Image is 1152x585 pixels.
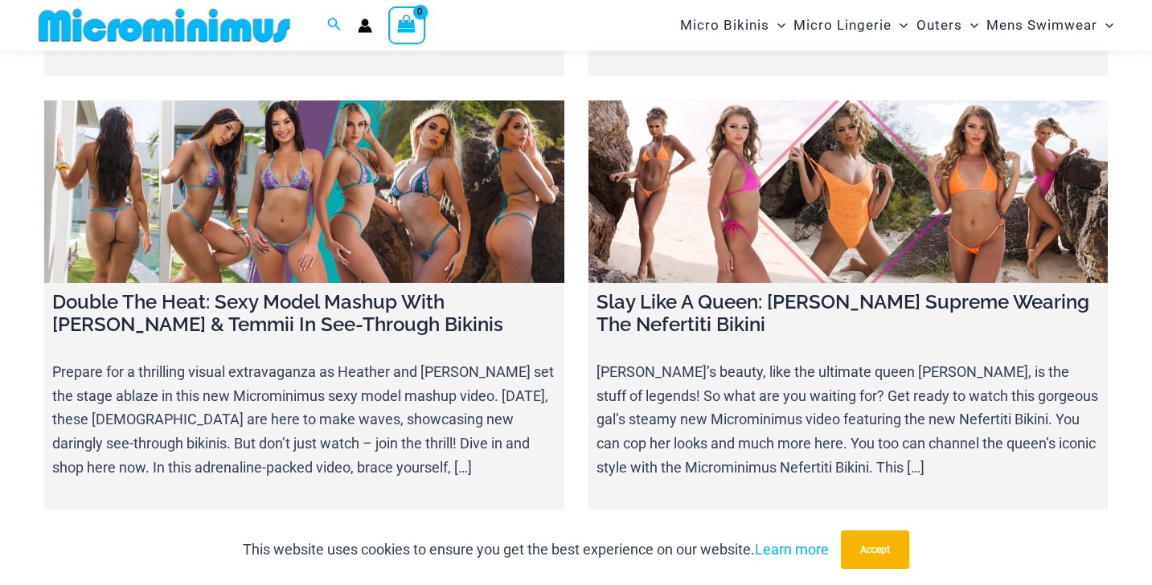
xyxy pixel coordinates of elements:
[358,18,372,33] a: Account icon link
[680,5,769,46] span: Micro Bikinis
[982,5,1117,46] a: Mens SwimwearMenu ToggleMenu Toggle
[596,360,1101,480] p: [PERSON_NAME]’s beauty, like the ultimate queen [PERSON_NAME], is the stuff of legends! So what a...
[841,530,909,569] button: Accept
[1097,5,1113,46] span: Menu Toggle
[986,5,1097,46] span: Mens Swimwear
[916,5,962,46] span: Outers
[44,100,564,283] a: Double The Heat: Sexy Model Mashup With Heather & Temmii In See-Through Bikinis
[793,5,892,46] span: Micro Lingerie
[52,291,556,337] h4: Double The Heat: Sexy Model Mashup With [PERSON_NAME] & Temmii In See-Through Bikinis
[769,5,785,46] span: Menu Toggle
[789,5,912,46] a: Micro LingerieMenu ToggleMenu Toggle
[912,5,982,46] a: OutersMenu ToggleMenu Toggle
[327,15,342,35] a: Search icon link
[676,5,789,46] a: Micro BikinisMenu ToggleMenu Toggle
[588,100,1109,283] a: Slay Like A Queen: Valeria Reigns Supreme Wearing The Nefertiti Bikini
[52,360,556,480] p: Prepare for a thrilling visual extravaganza as Heather and [PERSON_NAME] set the stage ablaze in ...
[892,5,908,46] span: Menu Toggle
[674,2,1120,48] nav: Site Navigation
[755,541,829,558] a: Learn more
[32,7,297,43] img: MM SHOP LOGO FLAT
[388,6,425,43] a: View Shopping Cart, empty
[962,5,978,46] span: Menu Toggle
[243,538,829,562] p: This website uses cookies to ensure you get the best experience on our website.
[596,291,1101,337] h4: Slay Like A Queen: [PERSON_NAME] Supreme Wearing The Nefertiti Bikini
